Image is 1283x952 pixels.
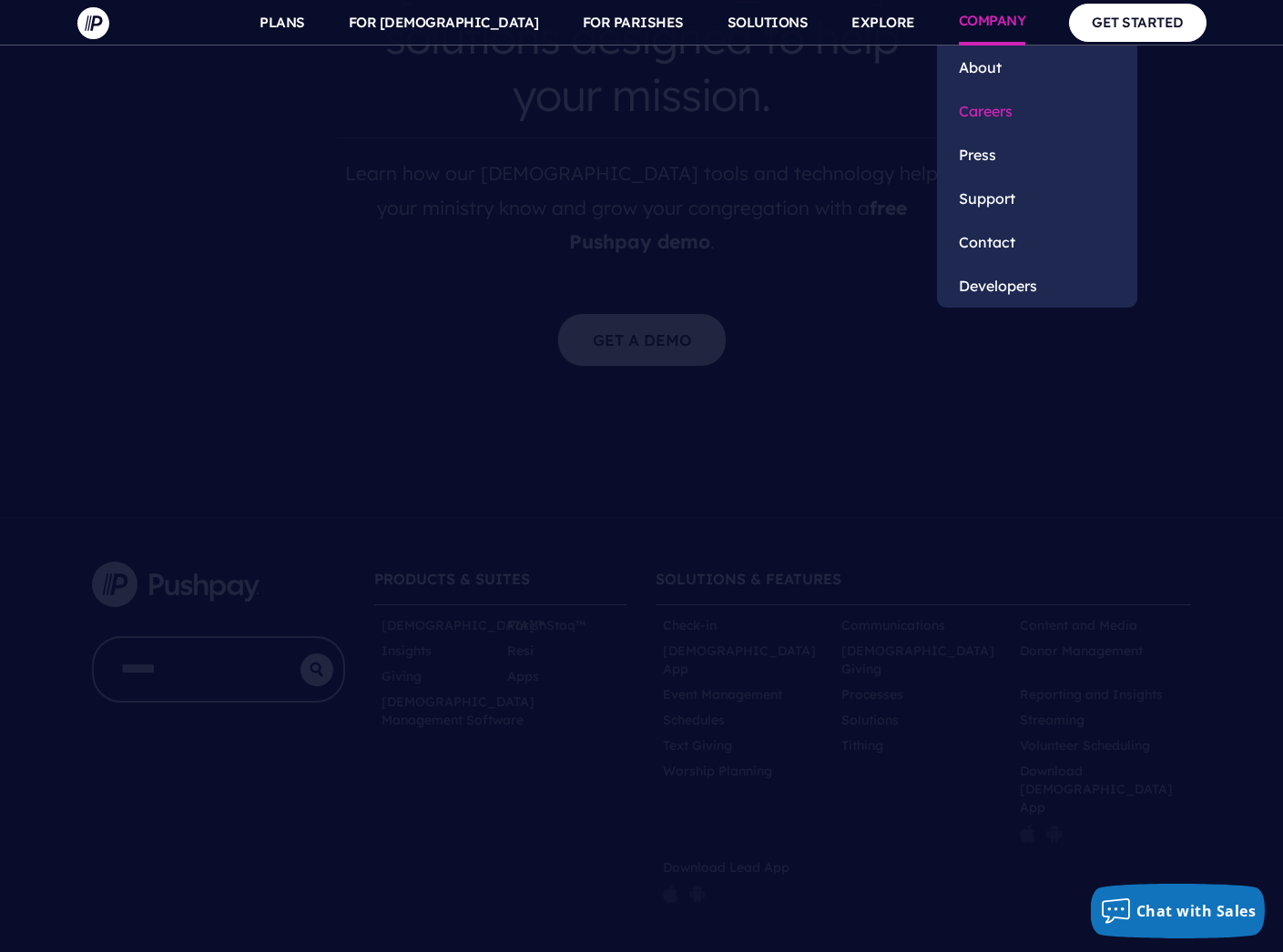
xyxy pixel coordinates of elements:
a: Contact [937,220,1137,264]
a: GET STARTED [1069,4,1207,41]
a: Press [937,133,1137,177]
a: Careers [937,89,1137,133]
a: Support [937,177,1137,220]
span: Chat with Sales [1136,901,1257,921]
a: Developers [937,264,1137,308]
a: About [937,46,1137,89]
button: Chat with Sales [1091,884,1266,938]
